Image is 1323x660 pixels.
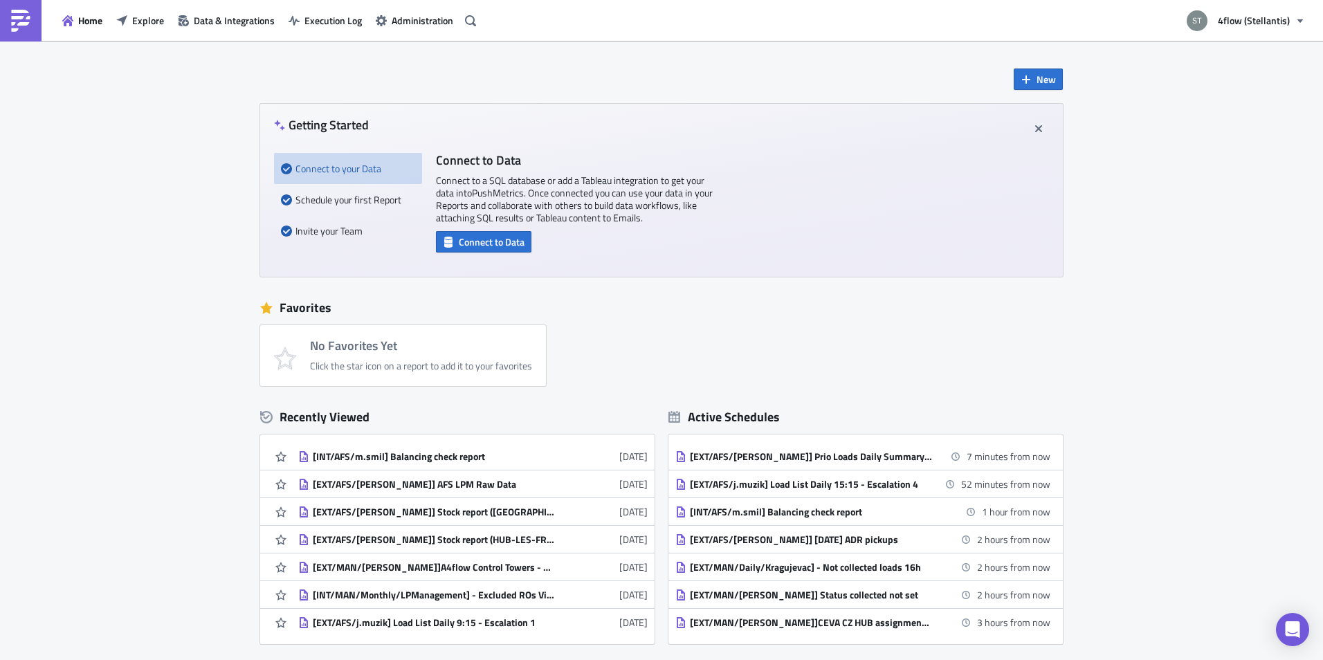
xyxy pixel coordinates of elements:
[436,153,713,167] h4: Connect to Data
[281,184,415,215] div: Schedule your first Report
[1014,68,1063,90] button: New
[675,609,1050,636] a: [EXT/MAN/[PERSON_NAME]]CEVA CZ HUB assignment info Karagujevac3 hours from now
[194,13,275,28] span: Data & Integrations
[298,443,648,470] a: [INT/AFS/m.smil] Balancing check report[DATE]
[690,450,932,463] div: [EXT/AFS/[PERSON_NAME]] Prio Loads Daily Summary 14:30
[459,235,524,249] span: Connect to Data
[668,409,780,425] div: Active Schedules
[304,13,362,28] span: Execution Log
[977,532,1050,547] time: 2025-10-15 16:00
[675,498,1050,525] a: [INT/AFS/m.smil] Balancing check report1 hour from now
[313,450,555,463] div: [INT/AFS/m.smil] Balancing check report
[619,615,648,630] time: 2025-10-02T07:40:56Z
[690,589,932,601] div: [EXT/MAN/[PERSON_NAME]] Status collected not set
[690,561,932,574] div: [EXT/MAN/Daily/Kragujevac] - Not collected loads 16h
[675,470,1050,497] a: [EXT/AFS/j.muzik] Load List Daily 15:15 - Escalation 452 minutes from now
[313,589,555,601] div: [INT/MAN/Monthly/LPManagement] - Excluded ROs Vigo
[690,533,932,546] div: [EXT/AFS/[PERSON_NAME]] [DATE] ADR pickups
[982,504,1050,519] time: 2025-10-15 15:30
[977,560,1050,574] time: 2025-10-15 16:00
[961,477,1050,491] time: 2025-10-15 15:15
[675,443,1050,470] a: [EXT/AFS/[PERSON_NAME]] Prio Loads Daily Summary 14:307 minutes from now
[436,233,531,248] a: Connect to Data
[619,587,648,602] time: 2025-10-03T10:57:37Z
[1037,72,1056,86] span: New
[675,526,1050,553] a: [EXT/AFS/[PERSON_NAME]] [DATE] ADR pickups2 hours from now
[298,470,648,497] a: [EXT/AFS/[PERSON_NAME]] AFS LPM Raw Data[DATE]
[274,118,369,132] h4: Getting Started
[619,560,648,574] time: 2025-10-07T07:25:53Z
[313,478,555,491] div: [EXT/AFS/[PERSON_NAME]] AFS LPM Raw Data
[132,13,164,28] span: Explore
[298,581,648,608] a: [INT/MAN/Monthly/LPManagement] - Excluded ROs Vigo[DATE]
[436,174,713,224] p: Connect to a SQL database or add a Tableau integration to get your data into PushMetrics . Once c...
[369,10,460,31] button: Administration
[619,477,648,491] time: 2025-10-10T13:11:39Z
[313,616,555,629] div: [EXT/AFS/j.muzik] Load List Daily 9:15 - Escalation 1
[282,10,369,31] button: Execution Log
[619,532,648,547] time: 2025-10-08T12:32:09Z
[977,615,1050,630] time: 2025-10-15 17:00
[977,587,1050,602] time: 2025-10-15 16:00
[392,13,453,28] span: Administration
[619,449,648,464] time: 2025-10-12T14:42:01Z
[313,506,555,518] div: [EXT/AFS/[PERSON_NAME]] Stock report ([GEOGRAPHIC_DATA] hubs)
[55,10,109,31] button: Home
[260,407,655,428] div: Recently Viewed
[690,478,932,491] div: [EXT/AFS/j.muzik] Load List Daily 15:15 - Escalation 4
[298,609,648,636] a: [EXT/AFS/j.muzik] Load List Daily 9:15 - Escalation 1[DATE]
[310,339,532,353] h4: No Favorites Yet
[281,215,415,246] div: Invite your Team
[675,553,1050,580] a: [EXT/MAN/Daily/Kragujevac] - Not collected loads 16h2 hours from now
[171,10,282,31] button: Data & Integrations
[310,360,532,372] div: Click the star icon on a report to add it to your favorites
[1178,6,1313,36] button: 4flow (Stellantis)
[10,10,32,32] img: PushMetrics
[313,533,555,546] div: [EXT/AFS/[PERSON_NAME]] Stock report (HUB-LES-FR13)
[619,504,648,519] time: 2025-10-08T12:32:28Z
[298,553,648,580] a: [EXT/MAN/[PERSON_NAME]]A4flow Control Towers - Monthly all ticket Report[DATE]
[78,13,102,28] span: Home
[690,506,932,518] div: [INT/AFS/m.smil] Balancing check report
[690,616,932,629] div: [EXT/MAN/[PERSON_NAME]]CEVA CZ HUB assignment info Karagujevac
[1185,9,1209,33] img: Avatar
[967,449,1050,464] time: 2025-10-15 14:30
[1218,13,1290,28] span: 4flow (Stellantis)
[298,526,648,553] a: [EXT/AFS/[PERSON_NAME]] Stock report (HUB-LES-FR13)[DATE]
[675,581,1050,608] a: [EXT/MAN/[PERSON_NAME]] Status collected not set2 hours from now
[298,498,648,525] a: [EXT/AFS/[PERSON_NAME]] Stock report ([GEOGRAPHIC_DATA] hubs)[DATE]
[1276,613,1309,646] div: Open Intercom Messenger
[260,297,1063,318] div: Favorites
[109,10,171,31] button: Explore
[436,231,531,253] button: Connect to Data
[281,153,415,184] div: Connect to your Data
[313,561,555,574] div: [EXT/MAN/[PERSON_NAME]]A4flow Control Towers - Monthly all ticket Report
